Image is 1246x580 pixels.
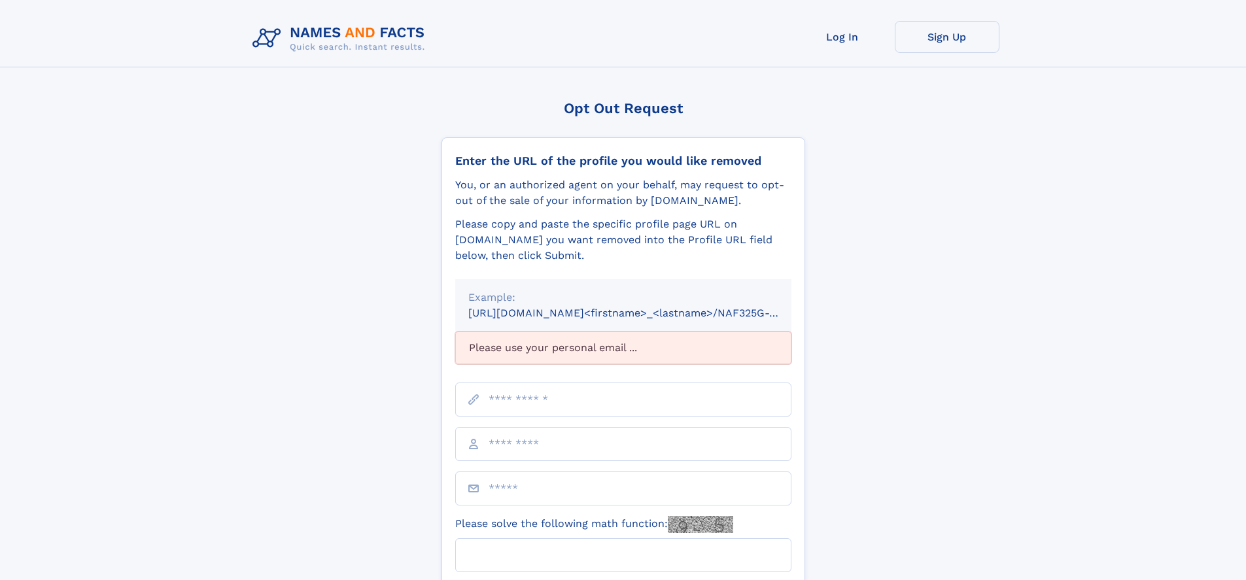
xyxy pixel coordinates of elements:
div: You, or an authorized agent on your behalf, may request to opt-out of the sale of your informatio... [455,177,791,209]
label: Please solve the following math function: [455,516,733,533]
div: Please use your personal email ... [455,332,791,364]
a: Sign Up [895,21,999,53]
div: Enter the URL of the profile you would like removed [455,154,791,168]
div: Example: [468,290,778,305]
a: Log In [790,21,895,53]
div: Opt Out Request [441,100,805,116]
small: [URL][DOMAIN_NAME]<firstname>_<lastname>/NAF325G-xxxxxxxx [468,307,816,319]
div: Please copy and paste the specific profile page URL on [DOMAIN_NAME] you want removed into the Pr... [455,216,791,264]
img: Logo Names and Facts [247,21,436,56]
